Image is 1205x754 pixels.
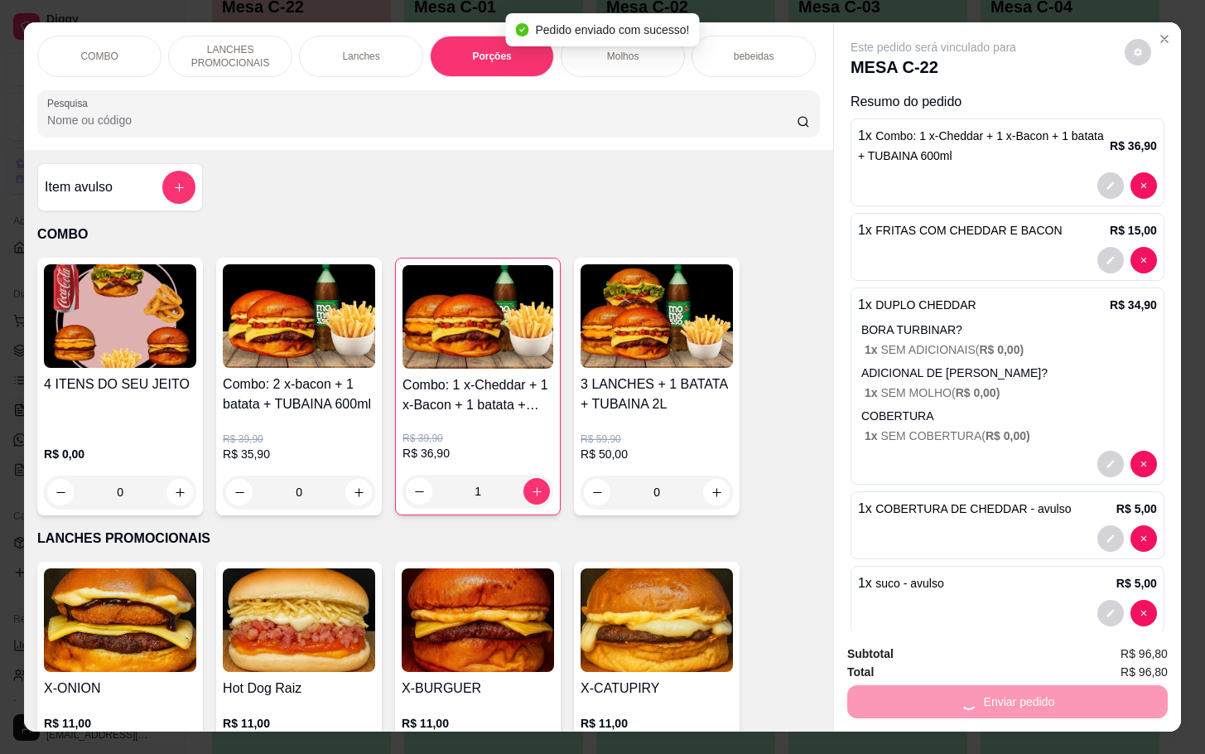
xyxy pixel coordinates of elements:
h4: X-BURGUER [402,679,554,698]
span: Combo: 1 x-Cheddar + 1 x-Bacon + 1 batata + TUBAINA 600ml [858,129,1104,162]
p: COMBO [37,225,820,244]
strong: Total [847,665,874,679]
img: product-image [581,264,733,368]
p: R$ 36,90 [1110,138,1157,154]
button: decrease-product-quantity [1130,525,1157,552]
img: product-image [581,568,733,672]
span: 1 x [865,386,880,399]
h4: Item avulso [45,177,113,197]
img: product-image [402,265,553,369]
p: R$ 39,90 [402,432,553,445]
p: 1 x [858,220,1063,240]
p: R$ 36,90 [402,445,553,462]
strong: Subtotal [847,647,894,660]
p: R$ 0,00 [44,446,196,462]
h4: 4 ITENS DO SEU JEITO [44,375,196,394]
span: FRITAS COM CHEDDAR E BACON [875,224,1062,237]
span: 1 x [865,429,880,442]
input: Pesquisa [47,112,797,128]
button: add-separate-item [162,171,195,204]
button: increase-product-quantity [345,479,372,505]
img: product-image [44,568,196,672]
p: LANCHES PROMOCIONAIS [182,43,278,70]
label: Pesquisa [47,96,94,110]
p: Porções [472,50,511,63]
h4: Combo: 1 x-Cheddar + 1 x-Bacon + 1 batata + TUBAINA 600ml [402,375,553,415]
h4: X-ONION [44,679,196,698]
button: Close [1151,26,1178,52]
p: R$ 11,00 [581,715,733,732]
button: increase-product-quantity [523,478,550,505]
p: SEM COBERTURA ( [865,428,1157,444]
span: R$ 0,00 ) [956,386,1000,399]
span: R$ 96,80 [1121,663,1168,681]
p: bebeidas [734,50,774,63]
span: R$ 0,00 ) [986,429,1030,442]
button: decrease-product-quantity [1097,525,1124,552]
img: product-image [223,264,375,368]
p: R$ 11,00 [44,715,196,732]
span: DUPLO CHEDDAR [875,298,976,312]
p: R$ 11,00 [223,715,375,732]
img: product-image [44,264,196,368]
p: 1 x [858,499,1072,519]
span: R$ 96,80 [1121,645,1168,663]
p: SEM MOLHO ( [865,384,1157,401]
p: R$ 15,00 [1110,222,1157,239]
p: R$ 39,90 [223,433,375,446]
p: COMBO [80,50,118,63]
p: ADICIONAL DE [PERSON_NAME]? [861,365,1157,381]
button: decrease-product-quantity [1130,600,1157,626]
p: Este pedido será vinculado para [851,39,1016,56]
button: decrease-product-quantity [1130,247,1157,273]
p: BORA TURBINAR? [861,321,1157,338]
img: product-image [223,568,375,672]
h4: Hot Dog Raiz [223,679,375,698]
p: 1 x [858,126,1110,166]
span: Pedido enviado com sucesso! [536,23,690,36]
button: decrease-product-quantity [226,479,253,505]
span: R$ 0,00 ) [979,343,1024,356]
p: 1 x [858,295,976,315]
button: decrease-product-quantity [1130,451,1157,477]
h4: 3 LANCHES + 1 BATATA + TUBAINA 2L [581,375,733,414]
img: product-image [402,568,554,672]
p: LANCHES PROMOCIONAIS [37,529,820,549]
button: decrease-product-quantity [1097,600,1124,626]
span: COBERTURA DE CHEDDAR - avulso [875,502,1071,515]
p: R$ 11,00 [402,715,554,732]
button: decrease-product-quantity [1130,172,1157,199]
p: Molhos [607,50,639,63]
button: decrease-product-quantity [1125,39,1151,65]
button: decrease-product-quantity [1097,451,1124,477]
h4: X-CATUPIRY [581,679,733,698]
button: decrease-product-quantity [1097,172,1124,199]
p: Resumo do pedido [851,92,1164,112]
span: suco - avulso [875,577,943,590]
p: R$ 50,00 [581,446,733,462]
span: check-circle [516,23,529,36]
p: COBERTURA [861,408,1157,424]
p: 1 x [858,573,944,593]
p: R$ 59,90 [581,433,733,446]
p: SEM ADICIONAIS ( [865,341,1157,358]
p: R$ 35,90 [223,446,375,462]
p: R$ 34,90 [1110,297,1157,313]
p: R$ 5,00 [1116,575,1157,592]
p: Lanches [342,50,379,63]
button: decrease-product-quantity [1097,247,1124,273]
p: MESA C-22 [851,56,1016,79]
h4: Combo: 2 x-bacon + 1 batata + TUBAINA 600ml [223,375,375,414]
span: 1 x [865,343,880,356]
button: decrease-product-quantity [406,478,432,505]
p: R$ 5,00 [1116,500,1157,517]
